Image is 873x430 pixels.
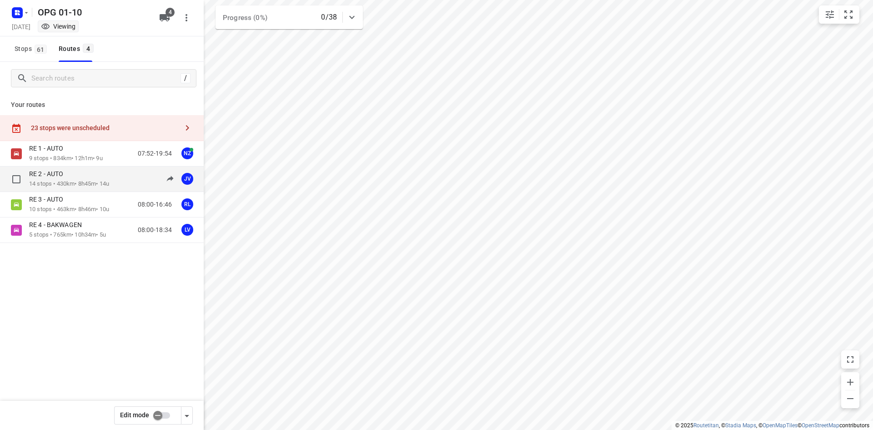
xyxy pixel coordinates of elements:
[29,154,103,163] p: 9 stops • 834km • 12h1m • 9u
[161,170,179,188] button: Send to driver
[29,180,109,188] p: 14 stops • 430km • 8h45m • 14u
[29,221,87,229] p: RE 4 - BAKWAGEN
[83,44,94,53] span: 4
[138,200,172,209] p: 08:00-16:46
[763,422,798,429] a: OpenMapTiles
[177,9,196,27] button: More
[675,422,869,429] li: © 2025 , © , © © contributors
[120,411,149,419] span: Edit mode
[15,43,50,55] span: Stops
[29,195,69,203] p: RE 3 - AUTO
[59,43,96,55] div: Routes
[29,144,69,152] p: RE 1 - AUTO
[29,205,109,214] p: 10 stops • 463km • 8h46m • 10u
[11,100,193,110] p: Your routes
[29,231,106,239] p: 5 stops • 765km • 10h34m • 5u
[31,124,178,132] div: 23 stops were unscheduled
[31,71,181,86] input: Search routes
[839,5,858,24] button: Fit zoom
[41,22,75,31] div: You are currently in view mode. To make any changes, go to edit project.
[802,422,839,429] a: OpenStreetMap
[321,12,337,23] p: 0/38
[29,170,69,178] p: RE 2 - AUTO
[181,73,191,83] div: /
[138,225,172,235] p: 08:00-18:34
[725,422,756,429] a: Stadia Maps
[223,14,267,22] span: Progress (0%)
[693,422,719,429] a: Routetitan
[821,5,839,24] button: Map settings
[216,5,363,29] div: Progress (0%)0/38
[7,170,25,188] span: Select
[35,45,47,54] span: 61
[819,5,859,24] div: small contained button group
[138,149,172,158] p: 07:52-19:54
[181,410,192,421] div: Driver app settings
[156,9,174,27] button: 4
[166,8,175,17] span: 4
